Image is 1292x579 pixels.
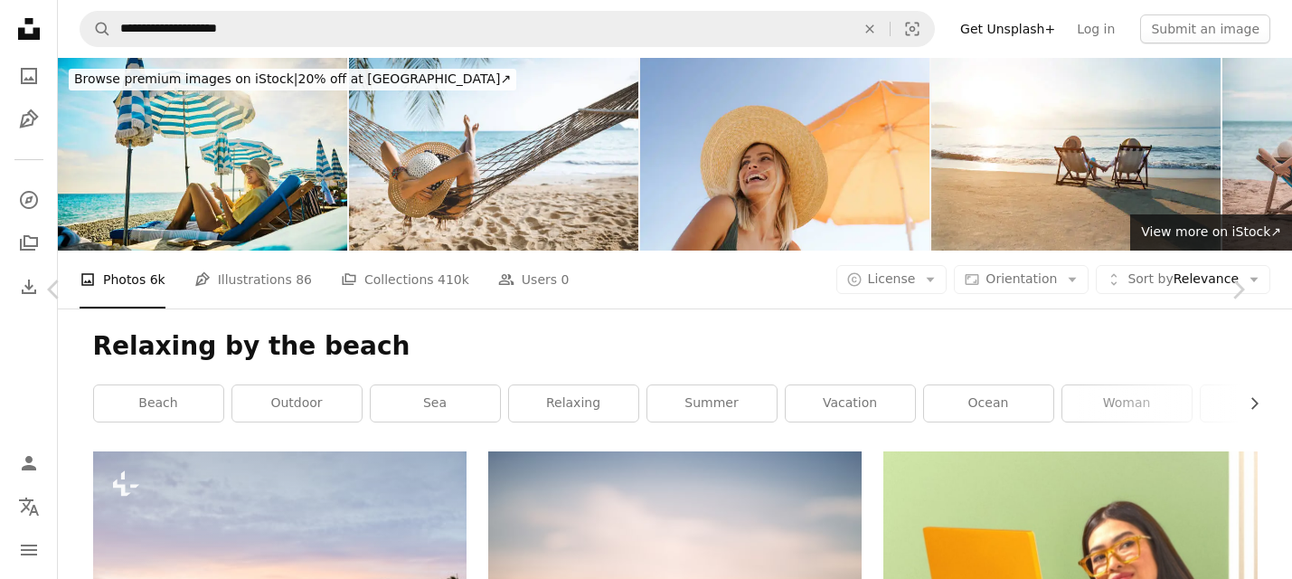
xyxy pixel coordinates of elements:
button: Clear [850,12,890,46]
a: Users 0 [498,251,570,308]
a: View more on iStock↗ [1130,214,1292,251]
span: 86 [296,270,312,289]
span: View more on iStock ↗ [1141,224,1281,239]
a: Browse premium images on iStock|20% off at [GEOGRAPHIC_DATA]↗ [58,58,527,101]
a: beach [94,385,223,422]
span: Sort by [1127,271,1173,286]
button: Language [11,489,47,525]
img: Summer on the beach [640,58,929,251]
button: Visual search [891,12,934,46]
span: Browse premium images on iStock | [74,71,297,86]
button: scroll list to the right [1238,385,1258,422]
button: Submit an image [1140,14,1270,43]
a: sea [371,385,500,422]
a: Next [1184,203,1292,376]
a: relaxing [509,385,638,422]
a: Collections 410k [341,251,469,308]
img: Traveler asian woman relax in hammock on summer beach Thailand [349,58,638,251]
img: Young adult woman relaxing at a luxury hotel on holiday in the Côte d'Azur, France. [58,58,347,251]
span: License [868,271,916,286]
span: 0 [561,270,570,289]
button: Menu [11,532,47,568]
a: Illustrations 86 [194,251,312,308]
a: Log in / Sign up [11,445,47,481]
a: Explore [11,182,47,218]
button: License [836,265,948,294]
a: vacation [786,385,915,422]
span: 20% off at [GEOGRAPHIC_DATA] ↗ [74,71,511,86]
a: Illustrations [11,101,47,138]
a: Get Unsplash+ [949,14,1066,43]
span: Relevance [1127,271,1239,289]
a: woman [1062,385,1192,422]
span: Orientation [986,271,1057,286]
a: outdoor [232,385,362,422]
a: ocean [924,385,1053,422]
a: Log in [1066,14,1126,43]
form: Find visuals sitewide [80,11,935,47]
button: Orientation [954,265,1089,294]
a: summer [647,385,777,422]
button: Search Unsplash [80,12,111,46]
a: Photos [11,58,47,94]
h1: Relaxing by the beach [93,330,1258,363]
button: Sort byRelevance [1096,265,1270,294]
span: 410k [438,270,469,289]
img: Couple sitting on deck chair at beach [931,58,1221,251]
